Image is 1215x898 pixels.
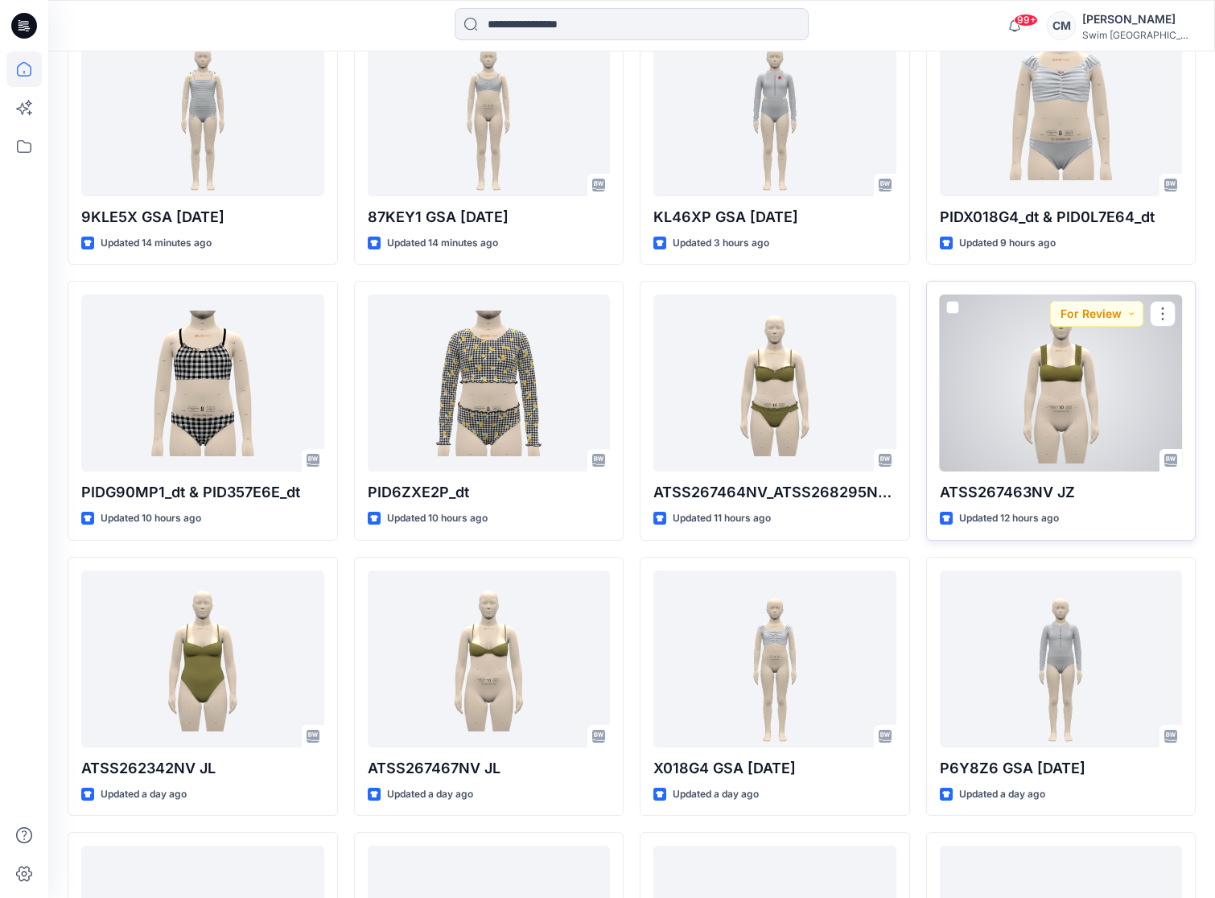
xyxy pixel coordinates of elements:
[368,571,611,748] a: ATSS267467NV JL
[368,19,611,196] a: 87KEY1 GSA 2025.8.7
[959,510,1059,527] p: Updated 12 hours ago
[1047,11,1076,40] div: CM
[81,571,324,748] a: ATSS262342NV JL
[673,786,759,803] p: Updated a day ago
[387,510,488,527] p: Updated 10 hours ago
[368,757,611,780] p: ATSS267467NV JL
[1014,14,1038,27] span: 99+
[653,757,896,780] p: X018G4 GSA [DATE]
[673,510,771,527] p: Updated 11 hours ago
[653,481,896,504] p: ATSS267464NV_ATSS268295NV JL
[1082,10,1195,29] div: [PERSON_NAME]
[81,206,324,229] p: 9KLE5X GSA [DATE]
[653,571,896,748] a: X018G4 GSA 2025.9.2
[101,510,201,527] p: Updated 10 hours ago
[101,786,187,803] p: Updated a day ago
[387,235,498,252] p: Updated 14 minutes ago
[81,295,324,472] a: PIDG90MP1_dt & PID357E6E_dt
[653,19,896,196] a: KL46XP GSA 2025.8.12
[81,757,324,780] p: ATSS262342NV JL
[959,786,1045,803] p: Updated a day ago
[940,19,1183,196] a: PIDX018G4_dt & PID0L7E64_dt
[940,206,1183,229] p: PIDX018G4_dt & PID0L7E64_dt
[940,481,1183,504] p: ATSS267463NV JZ
[959,235,1056,252] p: Updated 9 hours ago
[101,235,212,252] p: Updated 14 minutes ago
[940,757,1183,780] p: P6Y8Z6 GSA [DATE]
[368,206,611,229] p: 87KEY1 GSA [DATE]
[940,571,1183,748] a: P6Y8Z6 GSA 2025.09.02
[81,481,324,504] p: PIDG90MP1_dt & PID357E6E_dt
[387,786,473,803] p: Updated a day ago
[368,295,611,472] a: PID6ZXE2P_dt
[368,481,611,504] p: PID6ZXE2P_dt
[940,295,1183,472] a: ATSS267463NV JZ
[1082,29,1195,41] div: Swim [GEOGRAPHIC_DATA]
[653,295,896,472] a: ATSS267464NV_ATSS268295NV JL
[653,206,896,229] p: KL46XP GSA [DATE]
[81,19,324,196] a: 9KLE5X GSA 2025.07.31
[673,235,769,252] p: Updated 3 hours ago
